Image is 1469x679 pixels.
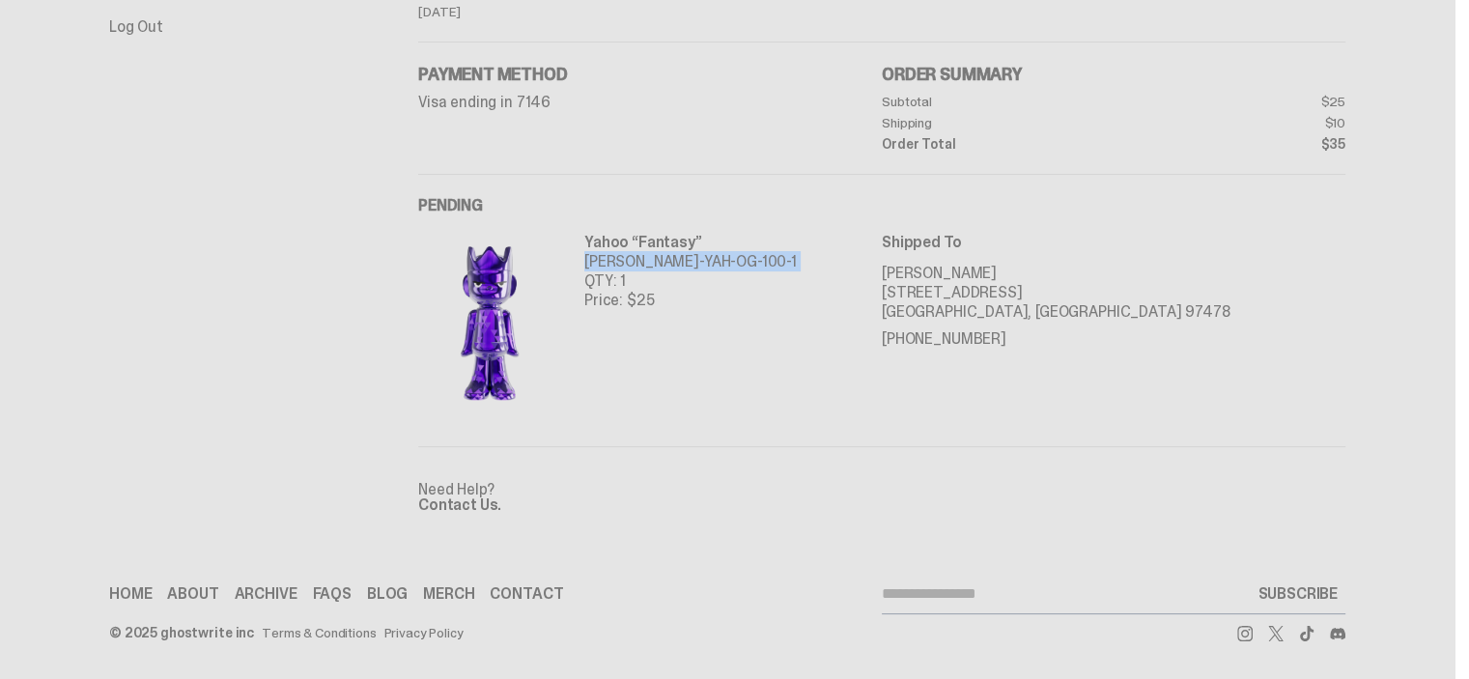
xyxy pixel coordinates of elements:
[109,16,163,37] a: Log Out
[584,291,797,310] p: Price: $25
[1250,575,1345,613] button: SUBSCRIBE
[882,116,1114,129] dt: Shipping
[418,198,1345,213] h6: PENDING
[882,302,1345,322] p: [GEOGRAPHIC_DATA], [GEOGRAPHIC_DATA] 97478
[584,233,797,252] p: Yahoo “Fantasy”
[1114,95,1345,108] dd: $25
[584,271,797,291] p: QTY: 1
[312,586,351,602] a: FAQs
[882,66,1345,83] h5: Order Summary
[384,626,464,639] a: Privacy Policy
[235,586,297,602] a: Archive
[584,252,797,271] p: [PERSON_NAME]-YAH-OG-100-1
[882,95,1114,108] dt: Subtotal
[882,264,1345,283] p: [PERSON_NAME]
[882,283,1345,302] p: [STREET_ADDRESS]
[490,586,563,602] a: Contact
[418,5,1345,18] div: [DATE]
[1114,137,1345,151] dd: $35
[109,586,152,602] a: Home
[423,586,474,602] a: Merch
[418,495,501,515] a: Contact Us.
[109,626,254,639] div: © 2025 ghostwrite inc
[367,586,408,602] a: Blog
[167,586,218,602] a: About
[882,329,1345,349] p: [PHONE_NUMBER]
[418,95,882,110] p: Visa ending in 7146
[418,446,1345,513] div: Need Help?
[1114,116,1345,129] dd: $10
[882,137,1114,151] dt: Order Total
[262,626,376,639] a: Terms & Conditions
[418,66,882,83] h5: Payment Method
[882,233,1345,252] p: Shipped To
